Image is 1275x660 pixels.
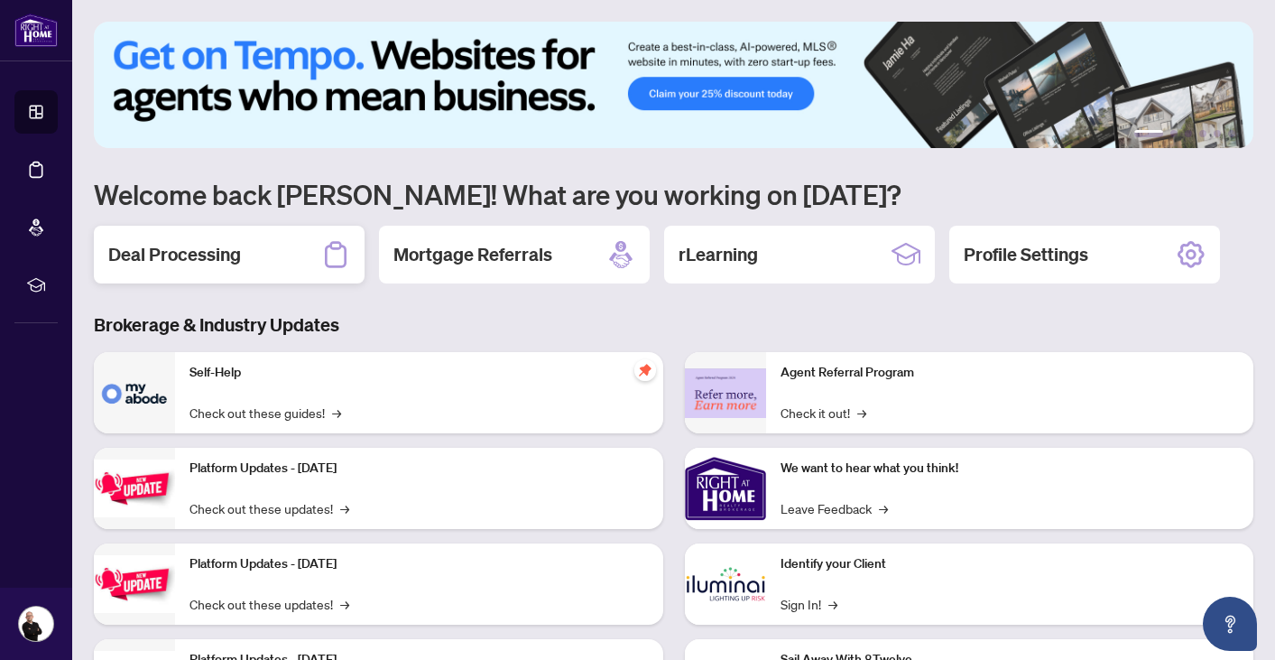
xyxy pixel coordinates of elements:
[1170,130,1178,137] button: 2
[1199,130,1206,137] button: 4
[879,498,888,518] span: →
[189,498,349,518] a: Check out these updates!→
[679,242,758,267] h2: rLearning
[781,403,866,423] a: Check it out!→
[1203,597,1257,651] button: Open asap
[189,363,649,383] p: Self-Help
[781,594,837,614] a: Sign In!→
[189,594,349,614] a: Check out these updates!→
[340,498,349,518] span: →
[108,242,241,267] h2: Deal Processing
[964,242,1088,267] h2: Profile Settings
[828,594,837,614] span: →
[1185,130,1192,137] button: 3
[189,554,649,574] p: Platform Updates - [DATE]
[332,403,341,423] span: →
[781,554,1240,574] p: Identify your Client
[781,459,1240,479] p: We want to hear what you think!
[94,555,175,612] img: Platform Updates - July 8, 2025
[94,352,175,433] img: Self-Help
[19,607,53,641] img: Profile Icon
[1228,130,1235,137] button: 6
[340,594,349,614] span: →
[189,459,649,479] p: Platform Updates - [DATE]
[685,544,766,625] img: Identify your Client
[14,14,58,47] img: logo
[634,359,656,381] span: pushpin
[685,448,766,529] img: We want to hear what you think!
[1134,130,1163,137] button: 1
[781,498,888,518] a: Leave Feedback→
[393,242,552,267] h2: Mortgage Referrals
[189,403,341,423] a: Check out these guides!→
[94,22,1253,148] img: Slide 0
[94,312,1253,338] h3: Brokerage & Industry Updates
[685,368,766,418] img: Agent Referral Program
[1214,130,1221,137] button: 5
[857,403,866,423] span: →
[94,177,1253,211] h1: Welcome back [PERSON_NAME]! What are you working on [DATE]?
[781,363,1240,383] p: Agent Referral Program
[94,460,175,516] img: Platform Updates - July 21, 2025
